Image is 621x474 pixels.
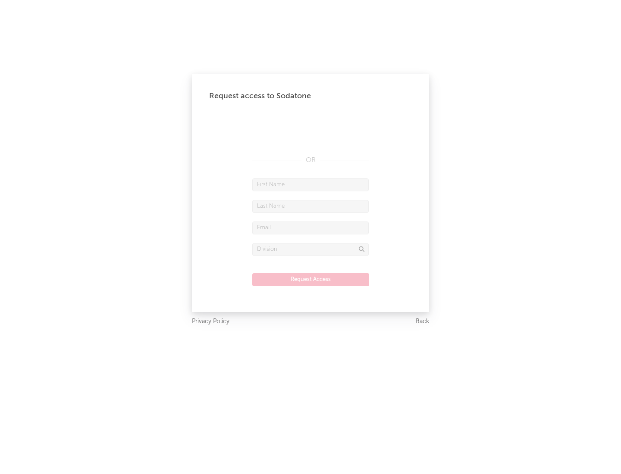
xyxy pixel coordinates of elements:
input: Email [252,221,369,234]
a: Back [416,316,429,327]
button: Request Access [252,273,369,286]
input: First Name [252,178,369,191]
input: Last Name [252,200,369,213]
div: Request access to Sodatone [209,91,412,101]
div: OR [252,155,369,165]
a: Privacy Policy [192,316,229,327]
input: Division [252,243,369,256]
